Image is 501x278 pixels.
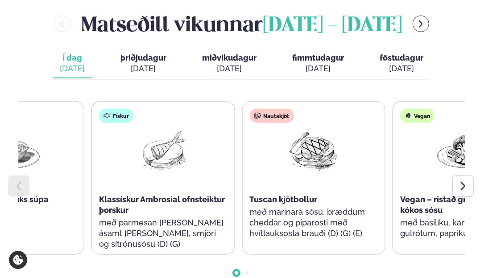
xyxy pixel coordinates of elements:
[60,63,85,74] div: [DATE]
[254,112,261,119] img: beef.svg
[195,49,264,78] button: miðvikudagur [DATE]
[285,49,351,78] button: fimmtudagur [DATE]
[60,53,85,63] span: Í dag
[405,112,412,119] img: Vegan.svg
[104,112,111,119] img: fish.svg
[380,63,423,74] div: [DATE]
[250,195,318,204] span: Tuscan kjötbollur
[202,53,257,62] span: miðvikudagur
[135,130,192,172] img: Fish.png
[99,109,133,123] div: Fiskur
[53,49,92,78] button: Í dag [DATE]
[120,53,166,62] span: þriðjudagur
[9,251,27,269] a: Cookie settings
[54,16,70,32] button: menu-btn-left
[235,271,238,275] span: Go to slide 1
[380,53,423,62] span: föstudagur
[292,53,344,62] span: fimmtudagur
[435,130,493,172] img: Vegan.png
[99,195,225,215] span: Klassískur Ambrosial ofnsteiktur þorskur
[413,16,429,32] button: menu-btn-right
[245,271,249,275] span: Go to slide 2
[202,63,257,74] div: [DATE]
[113,49,174,78] button: þriðjudagur [DATE]
[285,130,342,172] img: Beef-Meat.png
[99,217,227,249] p: með parmesan [PERSON_NAME] ásamt [PERSON_NAME], smjöri og sítrónusósu (D) (G)
[400,109,435,123] div: Vegan
[263,16,402,36] span: [DATE] - [DATE]
[250,207,378,239] p: með marinara sósu, bræddum cheddar og piparosti með hvítlauksosta brauði (D) (G) (E)
[292,63,344,74] div: [DATE]
[81,9,402,38] h2: Matseðill vikunnar
[373,49,431,78] button: föstudagur [DATE]
[120,63,166,74] div: [DATE]
[250,109,294,123] div: Nautakjöt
